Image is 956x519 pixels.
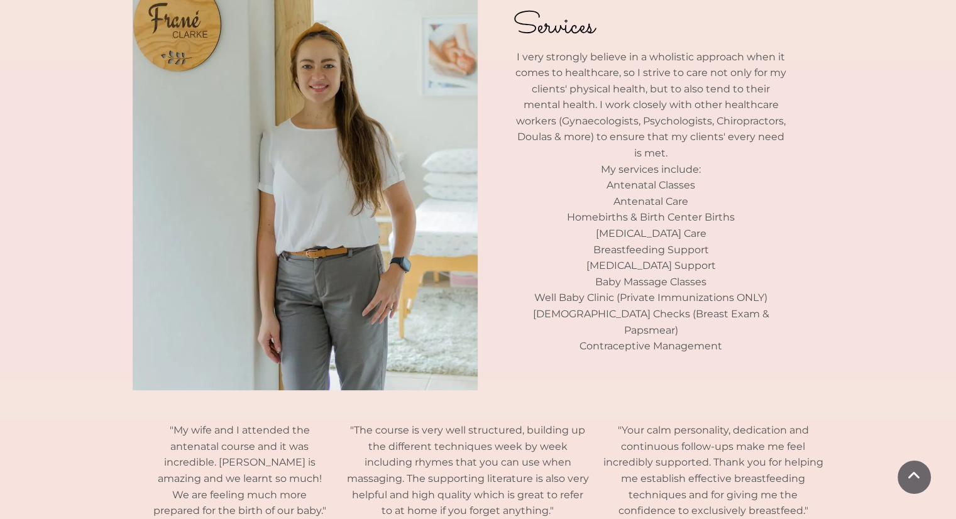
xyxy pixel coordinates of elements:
p: Contraceptive Management [513,338,789,354]
p: "The course is very well structured, building up the different techniques week by week including ... [347,422,589,519]
p: Well Baby Clinic (Private Immunizations ONLY) [513,290,789,306]
p: Antenatal Care [513,194,789,210]
p: "My wife and I attended the antenatal course and it was incredible. [PERSON_NAME] is amazing and ... [148,422,331,519]
p: "Your calm personality, dedication and continuous follow-ups make me feel incredibly supported. T... [603,422,824,519]
p: My services include: [513,161,789,178]
span: Services [513,4,595,48]
p: Breastfeeding Support [513,242,789,258]
a: Scroll To Top [898,461,931,494]
p: I very strongly believe in a wholistic approach when it comes to healthcare, so I strive to care ... [513,49,789,161]
p: Homebirths & Birth Center Births [513,209,789,226]
p: Antenatal Classes [513,177,789,194]
p: [MEDICAL_DATA] Care [513,226,789,242]
p: Baby Massage Classes [513,274,789,290]
p: [MEDICAL_DATA] Support [513,258,789,274]
p: [DEMOGRAPHIC_DATA] Checks (Breast Exam & Papsmear) [513,306,789,338]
